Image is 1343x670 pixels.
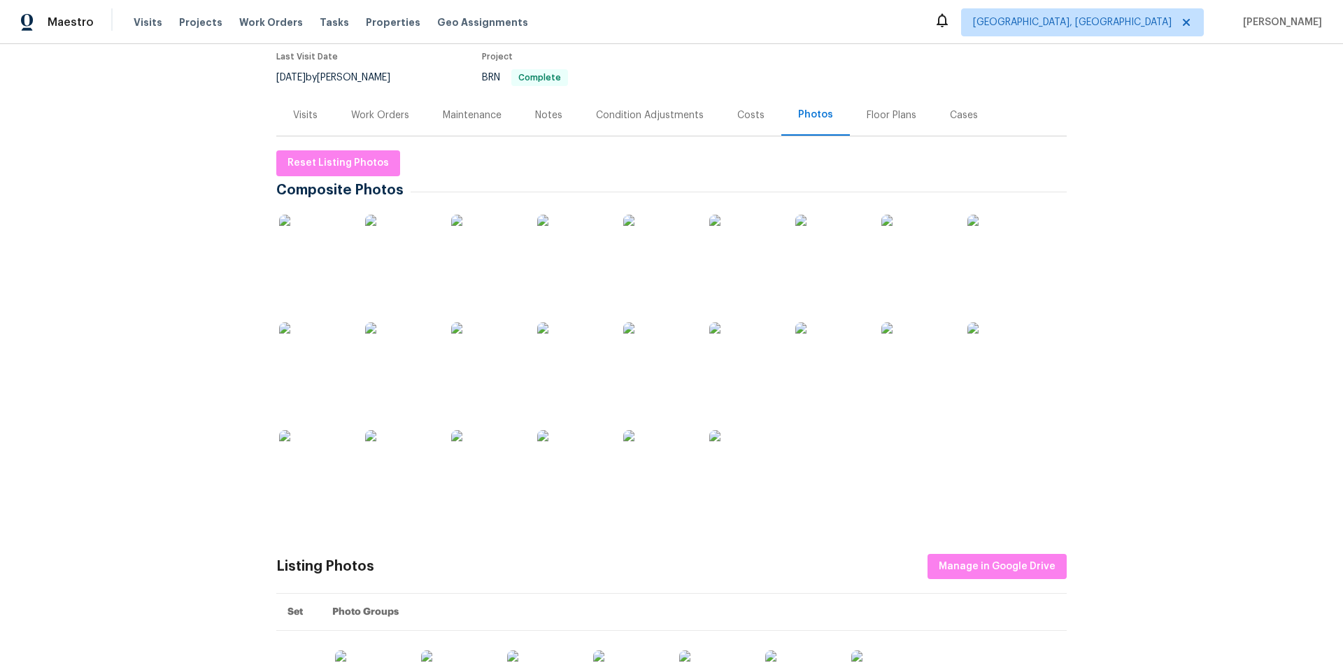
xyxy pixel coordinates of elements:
span: Complete [513,73,567,82]
button: Manage in Google Drive [928,554,1067,580]
span: Last Visit Date [276,52,338,61]
span: Visits [134,15,162,29]
span: [PERSON_NAME] [1237,15,1322,29]
th: Set [276,594,321,631]
button: Reset Listing Photos [276,150,400,176]
span: Work Orders [239,15,303,29]
div: Listing Photos [276,559,374,573]
span: Projects [179,15,222,29]
div: Maintenance [443,108,502,122]
span: Tasks [320,17,349,27]
span: Maestro [48,15,94,29]
span: Composite Photos [276,183,411,197]
div: Notes [535,108,562,122]
span: Geo Assignments [437,15,528,29]
span: [GEOGRAPHIC_DATA], [GEOGRAPHIC_DATA] [973,15,1172,29]
span: [DATE] [276,73,306,83]
div: Cases [950,108,978,122]
span: Manage in Google Drive [939,558,1056,576]
span: Properties [366,15,420,29]
div: Costs [737,108,765,122]
span: BRN [482,73,568,83]
div: Visits [293,108,318,122]
span: Project [482,52,513,61]
th: Photo Groups [321,594,1067,631]
div: Floor Plans [867,108,916,122]
div: Work Orders [351,108,409,122]
div: Condition Adjustments [596,108,704,122]
div: Photos [798,108,833,122]
div: by [PERSON_NAME] [276,69,407,86]
span: Reset Listing Photos [287,155,389,172]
